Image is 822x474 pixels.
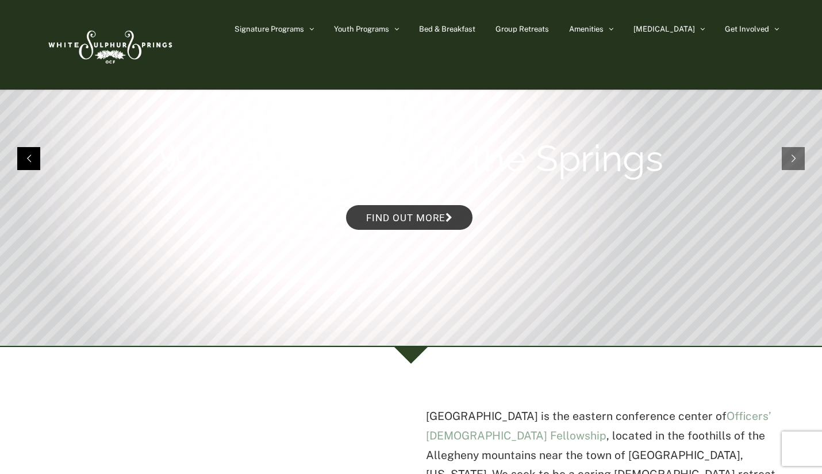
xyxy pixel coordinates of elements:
span: Group Retreats [495,25,549,33]
span: Signature Programs [235,25,304,33]
img: White Sulphur Springs Logo [43,18,175,72]
span: Amenities [569,25,604,33]
span: Get Involved [725,25,769,33]
a: Officers’ [DEMOGRAPHIC_DATA] Fellowship [426,410,771,442]
a: Find out more [346,205,473,230]
rs-layer: Winter Retreats at the Springs [157,136,663,182]
span: Bed & Breakfast [419,25,475,33]
span: [MEDICAL_DATA] [633,25,695,33]
span: Youth Programs [334,25,389,33]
